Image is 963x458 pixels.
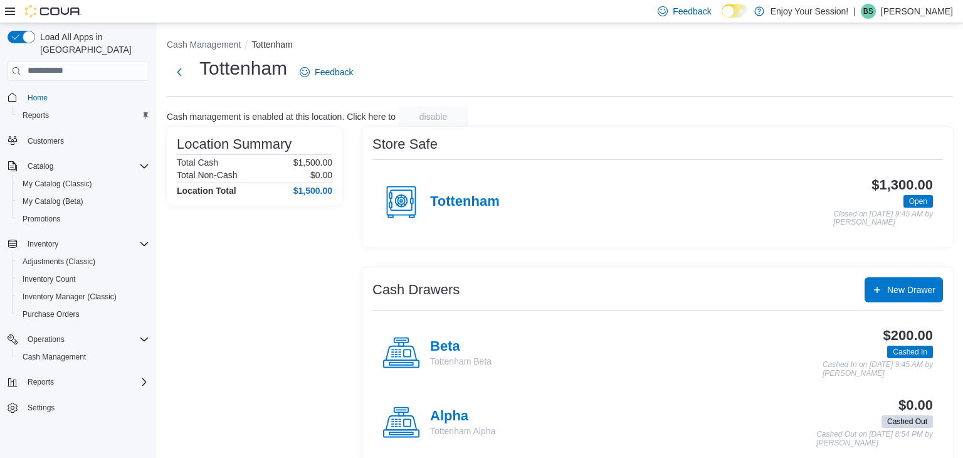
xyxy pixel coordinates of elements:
[871,178,933,193] h3: $1,300.00
[881,4,953,19] p: [PERSON_NAME]
[13,193,154,210] button: My Catalog (Beta)
[18,194,88,209] a: My Catalog (Beta)
[18,289,149,304] span: Inventory Manager (Classic)
[23,352,86,362] span: Cash Management
[199,56,287,81] h1: Tottenham
[28,403,55,413] span: Settings
[909,196,927,207] span: Open
[887,346,933,358] span: Cashed In
[13,348,154,366] button: Cash Management
[3,235,154,253] button: Inventory
[372,137,438,152] h3: Store Safe
[167,112,396,122] p: Cash management is enabled at this location. Click here to
[23,257,95,267] span: Adjustments (Classic)
[430,425,495,437] p: Tottenham Alpha
[3,88,154,107] button: Home
[28,136,64,146] span: Customers
[177,186,236,196] h4: Location Total
[430,339,492,355] h4: Beta
[295,60,358,85] a: Feedback
[18,272,81,287] a: Inventory Count
[887,416,927,427] span: Cashed Out
[167,60,192,85] button: Next
[23,292,117,302] span: Inventory Manager (Classic)
[8,83,149,450] nav: Complex example
[28,93,48,103] span: Home
[3,157,154,175] button: Catalog
[833,210,933,227] p: Closed on [DATE] 9:45 AM by [PERSON_NAME]
[23,309,80,319] span: Purchase Orders
[3,398,154,417] button: Settings
[722,4,748,18] input: Dark Mode
[23,196,83,206] span: My Catalog (Beta)
[861,4,876,19] div: Ben Seguin
[18,254,149,269] span: Adjustments (Classic)
[3,132,154,150] button: Customers
[18,211,149,226] span: Promotions
[430,408,495,425] h4: Alpha
[23,90,53,105] a: Home
[13,175,154,193] button: My Catalog (Classic)
[251,40,292,50] button: Tottenham
[23,237,149,252] span: Inventory
[18,108,54,123] a: Reports
[18,289,122,304] a: Inventory Manager (Classic)
[18,307,149,322] span: Purchase Orders
[13,306,154,323] button: Purchase Orders
[18,254,100,269] a: Adjustments (Classic)
[23,400,149,415] span: Settings
[310,170,332,180] p: $0.00
[881,415,933,428] span: Cashed Out
[13,107,154,124] button: Reports
[13,270,154,288] button: Inventory Count
[28,377,54,387] span: Reports
[430,194,500,210] h4: Tottenham
[3,331,154,348] button: Operations
[13,288,154,306] button: Inventory Manager (Classic)
[23,375,149,390] span: Reports
[23,159,58,174] button: Catalog
[13,210,154,228] button: Promotions
[18,349,91,365] a: Cash Management
[167,38,953,53] nav: An example of EuiBreadcrumbs
[419,110,447,123] span: disable
[372,282,460,297] h3: Cash Drawers
[23,90,149,105] span: Home
[293,186,332,196] h4: $1,500.00
[816,430,933,447] p: Cashed Out on [DATE] 8:54 PM by [PERSON_NAME]
[823,361,933,378] p: Cashed In on [DATE] 9:45 AM by [PERSON_NAME]
[23,274,76,284] span: Inventory Count
[887,284,935,296] span: New Drawer
[23,133,149,149] span: Customers
[673,5,711,18] span: Feedback
[865,277,943,302] button: New Drawer
[23,332,149,347] span: Operations
[18,211,66,226] a: Promotions
[18,176,97,191] a: My Catalog (Classic)
[771,4,849,19] p: Enjoy Your Session!
[28,239,58,249] span: Inventory
[315,66,353,78] span: Feedback
[863,4,873,19] span: BS
[177,170,238,180] h6: Total Non-Cash
[853,4,856,19] p: |
[903,195,933,208] span: Open
[23,179,92,189] span: My Catalog (Classic)
[23,332,70,347] button: Operations
[18,272,149,287] span: Inventory Count
[18,194,149,209] span: My Catalog (Beta)
[18,307,85,322] a: Purchase Orders
[13,253,154,270] button: Adjustments (Classic)
[23,134,69,149] a: Customers
[898,398,933,413] h3: $0.00
[23,159,149,174] span: Catalog
[23,214,61,224] span: Promotions
[883,328,933,343] h3: $200.00
[35,31,149,56] span: Load All Apps in [GEOGRAPHIC_DATA]
[23,400,60,415] a: Settings
[430,355,492,368] p: Tottenham Beta
[23,375,59,390] button: Reports
[28,161,53,171] span: Catalog
[177,157,218,168] h6: Total Cash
